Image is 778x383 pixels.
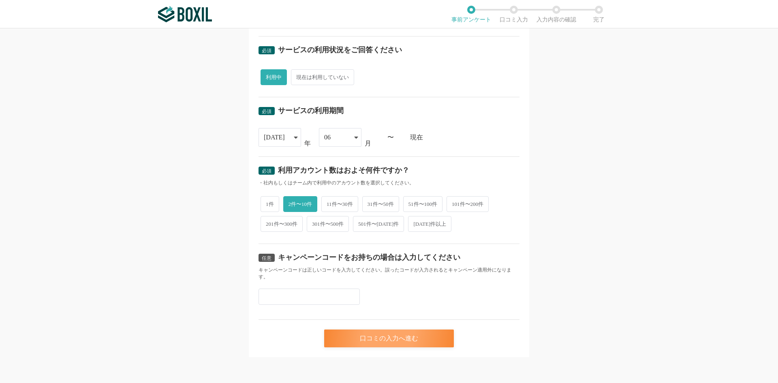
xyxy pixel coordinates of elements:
span: 現在は利用していない [291,69,354,85]
div: ・社内もしくはチーム内で利用中のアカウント数を選択してください。 [259,180,519,186]
span: 必須 [262,48,271,53]
div: 年 [304,140,311,147]
div: [DATE] [264,128,285,146]
div: 利用アカウント数はおよそ何件ですか？ [278,167,409,174]
span: 1件 [261,196,279,212]
span: 101件〜200件 [447,196,489,212]
div: 現在 [410,134,519,141]
span: 201件〜300件 [261,216,303,232]
span: 501件〜[DATE]件 [353,216,404,232]
div: 口コミの入力へ進む [324,330,454,347]
span: [DATE]件以上 [408,216,451,232]
span: 51件〜100件 [403,196,443,212]
div: 06 [324,128,331,146]
div: キャンペーンコードは正しいコードを入力してください。誤ったコードが入力されるとキャンペーン適用外になります。 [259,267,519,280]
span: 31件〜50件 [362,196,399,212]
span: 必須 [262,109,271,114]
li: 完了 [577,6,620,23]
div: 〜 [387,134,394,141]
span: 必須 [262,168,271,174]
img: ボクシルSaaS_ロゴ [158,6,212,22]
span: 任意 [262,255,271,261]
div: キャンペーンコードをお持ちの場合は入力してください [278,254,460,261]
span: 利用中 [261,69,287,85]
span: 11件〜30件 [321,196,358,212]
span: 301件〜500件 [307,216,349,232]
li: 口コミ入力 [492,6,535,23]
span: 2件〜10件 [283,196,318,212]
div: サービスの利用状況をご回答ください [278,46,402,53]
li: 入力内容の確認 [535,6,577,23]
li: 事前アンケート [450,6,492,23]
div: 月 [365,140,371,147]
div: サービスの利用期間 [278,107,344,114]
